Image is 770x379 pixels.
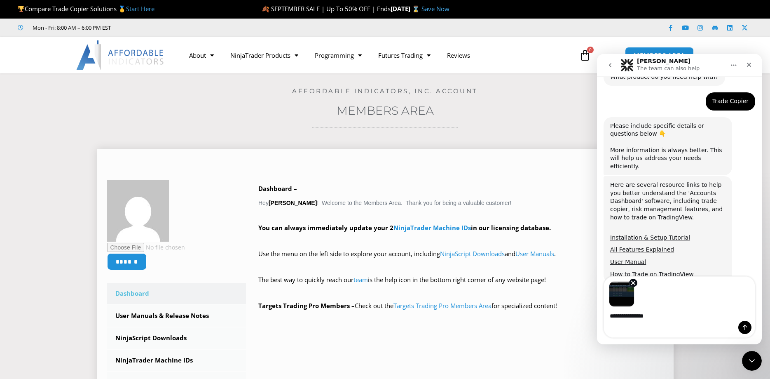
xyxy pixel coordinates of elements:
[76,40,165,70] img: LogoAI | Affordable Indicators – NinjaTrader
[107,283,246,304] a: Dashboard
[107,350,246,371] a: NinjaTrader Machine IDs
[18,6,24,12] img: 🏆
[258,300,663,312] p: Check out the for specialized content!
[258,183,663,312] div: Hey ! Welcome to the Members Area. Thank you for being a valuable customer!
[222,46,307,65] a: NinjaTrader Products
[258,184,297,193] b: Dashboard –
[353,275,368,284] a: team
[258,301,355,310] strong: Targets Trading Pro Members –
[181,46,222,65] a: About
[307,46,370,65] a: Programming
[181,46,570,65] nav: Menu
[567,43,603,67] a: 0
[515,250,554,258] a: User Manuals
[393,224,471,232] a: NinjaTrader Machine IDs
[391,5,421,13] strong: [DATE] ⌛
[597,54,762,344] iframe: Intercom live chat
[587,47,594,53] span: 0
[18,5,154,13] span: Compare Trade Copier Solutions 🥇
[258,274,663,297] p: The best way to quickly reach our is the help icon in the bottom right corner of any website page!
[337,104,434,118] a: Members Area
[262,5,391,13] span: 🍂 SEPTEMBER SALE | Up To 50% OFF | Ends
[625,47,694,64] a: MEMBERS AREA
[370,46,439,65] a: Futures Trading
[107,327,246,349] a: NinjaScript Downloads
[122,24,246,32] iframe: Customer reviews powered by Trustpilot
[258,248,663,271] p: Use the menu on the left side to explore your account, including and .
[269,200,317,206] strong: [PERSON_NAME]
[634,52,685,59] span: MEMBERS AREA
[439,46,478,65] a: Reviews
[126,5,154,13] a: Start Here
[30,23,111,33] span: Mon - Fri: 8:00 AM – 6:00 PM EST
[107,180,169,242] img: f34f3a31167e59384d58a763e77634dd1142bfe69680121566f87788baf56587
[258,224,551,232] strong: You can always immediately update your 2 in our licensing database.
[292,87,478,95] a: Affordable Indicators, Inc. Account
[393,301,491,310] a: Targets Trading Pro Members Area
[421,5,449,13] a: Save Now
[440,250,505,258] a: NinjaScript Downloads
[742,351,762,371] iframe: Intercom live chat
[107,305,246,327] a: User Manuals & Release Notes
